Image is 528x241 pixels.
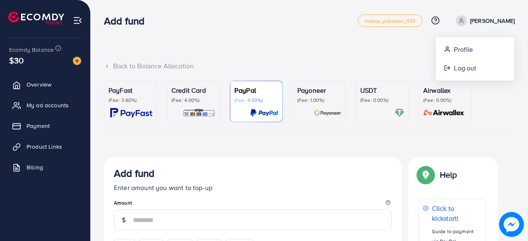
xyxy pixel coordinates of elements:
legend: Amount [114,199,392,210]
img: menu [73,16,82,25]
img: card [183,108,215,118]
a: metap_pakistan_001 [358,14,422,27]
span: Log out [454,63,476,73]
span: Billing [27,163,43,171]
p: (Fee: 4.00%) [171,97,215,104]
img: card [250,108,278,118]
img: card [421,108,467,118]
span: Profile [454,44,473,54]
a: Overview [6,76,84,93]
a: Payment [6,118,84,134]
p: (Fee: 4.50%) [234,97,278,104]
img: card [395,108,404,118]
img: image [73,57,81,65]
a: My ad accounts [6,97,84,113]
a: Billing [6,159,84,176]
span: $30 [9,54,24,66]
img: card [314,108,341,118]
span: metap_pakistan_001 [365,18,415,24]
span: Overview [27,80,51,89]
p: Airwallex [423,85,467,95]
span: Product Links [27,142,62,151]
p: PayFast [108,85,152,95]
a: [PERSON_NAME] [453,15,515,26]
img: card [110,108,152,118]
p: Enter amount you want to top-up [114,183,392,193]
span: Payment [27,122,50,130]
img: logo [8,12,64,24]
p: Payoneer [297,85,341,95]
p: Credit Card [171,85,215,95]
h3: Add fund [104,15,151,27]
p: USDT [360,85,404,95]
p: Click to kickstart! [432,203,482,223]
div: Back to Balance Allocation [104,61,515,71]
img: Popup guide [418,167,433,182]
p: (Fee: 0.00%) [423,97,467,104]
p: (Fee: 0.00%) [360,97,404,104]
img: image [499,212,524,237]
ul: [PERSON_NAME] [435,36,515,81]
p: (Fee: 3.60%) [108,97,152,104]
span: My ad accounts [27,101,69,109]
p: (Fee: 1.00%) [297,97,341,104]
h3: Add fund [114,167,154,179]
p: [PERSON_NAME] [470,16,515,26]
a: Product Links [6,138,84,155]
p: PayPal [234,85,278,95]
span: Ecomdy Balance [9,46,54,54]
p: Help [440,170,457,180]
